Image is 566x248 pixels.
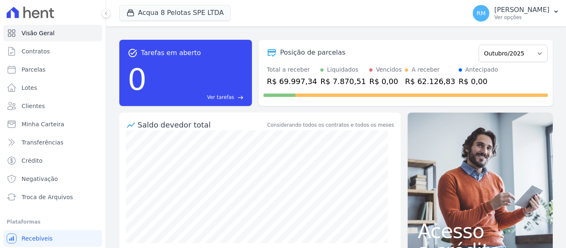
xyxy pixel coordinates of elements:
[138,119,266,130] div: Saldo devedor total
[3,189,102,205] a: Troca de Arquivos
[3,79,102,96] a: Lotes
[22,157,43,165] span: Crédito
[459,76,498,87] div: R$ 0,00
[267,121,394,129] div: Considerando todos os contratos e todos os meses
[320,76,366,87] div: R$ 7.870,51
[207,94,234,101] span: Ver tarefas
[3,61,102,78] a: Parcelas
[3,98,102,114] a: Clientes
[405,76,455,87] div: R$ 62.126,83
[128,58,147,101] div: 0
[477,10,486,16] span: RM
[376,65,402,74] div: Vencidos
[3,230,102,247] a: Recebíveis
[22,120,64,128] span: Minha Carteira
[22,65,46,74] span: Parcelas
[494,14,549,21] p: Ver opções
[22,84,37,92] span: Lotes
[22,47,50,55] span: Contratos
[3,25,102,41] a: Visão Geral
[369,76,402,87] div: R$ 0,00
[3,43,102,60] a: Contratos
[128,48,138,58] span: task_alt
[267,76,317,87] div: R$ 69.997,34
[494,6,549,14] p: [PERSON_NAME]
[280,48,346,58] div: Posição de parcelas
[3,171,102,187] a: Negativação
[150,94,244,101] a: Ver tarefas east
[7,217,99,227] div: Plataformas
[411,65,440,74] div: A receber
[22,29,55,37] span: Visão Geral
[22,193,73,201] span: Troca de Arquivos
[466,2,566,25] button: RM [PERSON_NAME] Ver opções
[119,5,231,21] button: Acqua 8 Pelotas SPE LTDA
[237,94,244,101] span: east
[22,175,58,183] span: Negativação
[3,116,102,132] a: Minha Carteira
[465,65,498,74] div: Antecipado
[22,234,53,243] span: Recebíveis
[22,138,63,147] span: Transferências
[327,65,358,74] div: Liquidados
[3,152,102,169] a: Crédito
[3,134,102,151] a: Transferências
[418,221,543,241] span: Acesso
[267,65,317,74] div: Total a receber
[141,48,201,58] span: Tarefas em aberto
[22,102,45,110] span: Clientes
